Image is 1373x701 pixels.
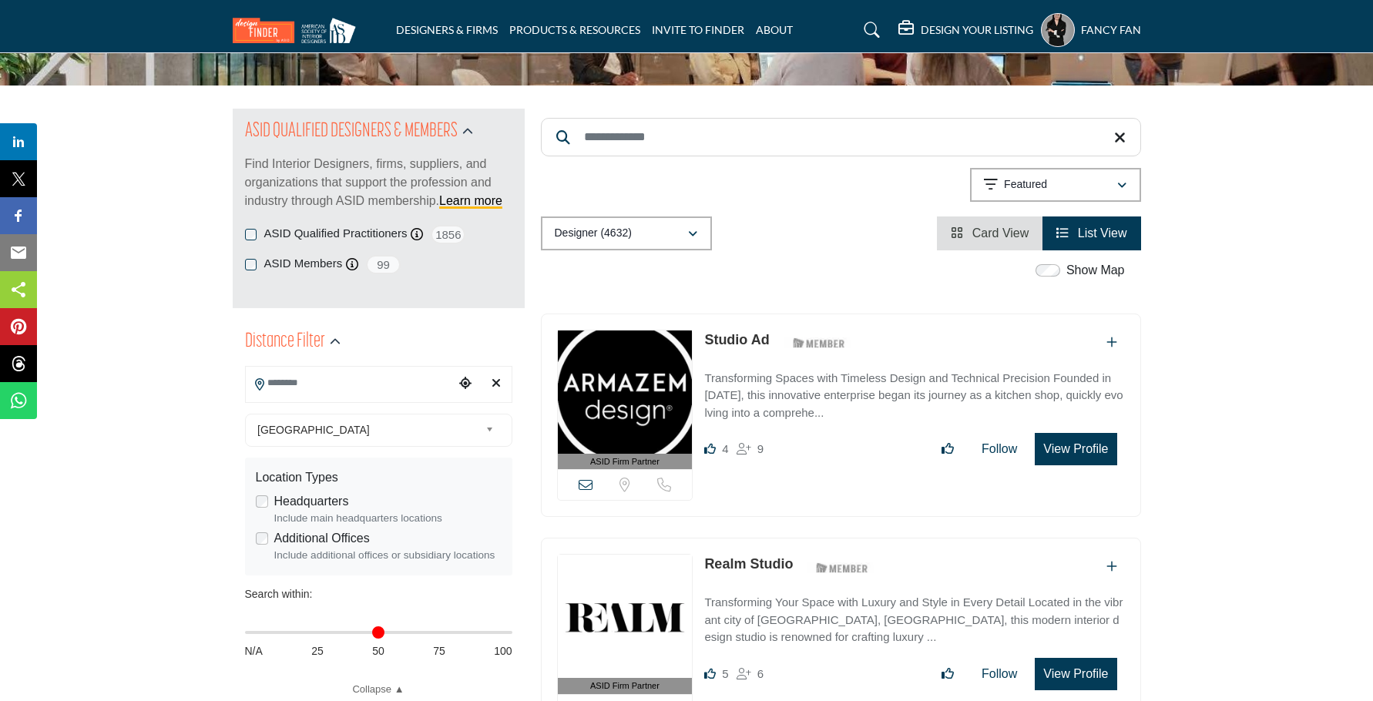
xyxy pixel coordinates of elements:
[494,643,512,659] span: 100
[704,594,1124,646] p: Transforming Your Space with Luxury and Style in Every Detail Located in the vibrant city of [GEO...
[245,586,512,602] div: Search within:
[274,548,502,563] div: Include additional offices or subsidiary locations
[937,216,1042,250] li: Card View
[256,468,502,487] div: Location Types
[509,23,640,36] a: PRODUCTS & RESOURCES
[704,585,1124,646] a: Transforming Your Space with Luxury and Style in Every Detail Located in the vibrant city of [GEO...
[1035,433,1116,465] button: View Profile
[704,556,793,572] a: Realm Studio
[1041,13,1075,47] button: Show hide supplier dropdown
[245,118,458,146] h2: ASID QUALIFIED DESIGNERS & MEMBERS
[541,216,712,250] button: Designer (4632)
[1042,216,1140,250] li: List View
[757,442,764,455] span: 9
[558,555,693,694] a: ASID Firm Partner
[898,21,1033,39] div: DESIGN YOUR LISTING
[274,492,349,511] label: Headquarters
[433,643,445,659] span: 75
[590,455,660,468] span: ASID Firm Partner
[1035,658,1116,690] button: View Profile
[366,255,401,274] span: 99
[274,511,502,526] div: Include main headquarters locations
[274,529,370,548] label: Additional Offices
[590,679,660,693] span: ASID Firm Partner
[704,668,716,679] i: Likes
[757,667,764,680] span: 6
[245,643,263,659] span: N/A
[485,367,508,401] div: Clear search location
[1106,336,1117,349] a: Add To List
[233,18,364,43] img: Site Logo
[1078,226,1127,240] span: List View
[932,434,964,465] button: Like listing
[972,659,1027,689] button: Follow
[704,361,1124,422] a: Transforming Spaces with Timeless Design and Technical Precision Founded in [DATE], this innovati...
[1066,261,1125,280] label: Show Map
[431,225,465,244] span: 1856
[921,23,1033,37] h5: DESIGN YOUR LISTING
[722,442,728,455] span: 4
[558,330,693,470] a: ASID Firm Partner
[245,229,257,240] input: ASID Qualified Practitioners checkbox
[245,259,257,270] input: ASID Members checkbox
[932,659,964,689] button: Like listing
[245,155,512,210] p: Find Interior Designers, firms, suppliers, and organizations that support the profession and indu...
[972,434,1027,465] button: Follow
[756,23,793,36] a: ABOUT
[541,118,1141,156] input: Search Keyword
[1056,226,1126,240] a: View List
[257,421,479,439] span: [GEOGRAPHIC_DATA]
[737,665,764,683] div: Followers
[245,328,325,356] h2: Distance Filter
[807,558,877,577] img: ASID Members Badge Icon
[1106,560,1117,573] a: Add To List
[704,443,716,454] i: Likes
[704,330,769,350] p: Studio Ad
[555,226,632,241] p: Designer (4632)
[372,643,384,659] span: 50
[849,18,890,42] a: Search
[396,23,498,36] a: DESIGNERS & FIRMS
[439,194,502,207] a: Learn more
[722,667,728,680] span: 5
[784,334,854,353] img: ASID Members Badge Icon
[704,332,769,347] a: Studio Ad
[972,226,1029,240] span: Card View
[970,168,1141,202] button: Featured
[264,225,408,243] label: ASID Qualified Practitioners
[704,370,1124,422] p: Transforming Spaces with Timeless Design and Technical Precision Founded in [DATE], this innovati...
[245,682,512,697] a: Collapse ▲
[246,368,454,398] input: Search Location
[704,554,793,575] p: Realm Studio
[737,440,764,458] div: Followers
[311,643,324,659] span: 25
[558,330,693,454] img: Studio Ad
[454,367,477,401] div: Choose your current location
[264,255,343,273] label: ASID Members
[1081,22,1141,38] h5: Fancy Fan
[558,555,693,678] img: Realm Studio
[951,226,1029,240] a: View Card
[1004,177,1047,193] p: Featured
[652,23,744,36] a: INVITE TO FINDER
